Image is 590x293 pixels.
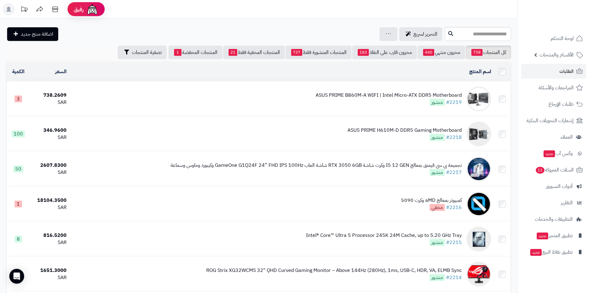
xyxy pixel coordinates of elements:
[559,67,574,76] span: الطلبات
[548,17,584,30] img: logo-2.png
[430,204,445,211] span: مخفي
[286,46,352,59] a: المنتجات المنشورة فقط737
[55,68,67,75] a: السعر
[15,95,22,102] span: 3
[521,162,586,177] a: السلات المتروكة11
[13,166,23,172] span: 50
[118,46,167,59] button: تصفية المنتجات
[15,236,22,242] span: 8
[446,204,462,211] a: #2216
[399,27,442,41] a: التحرير لسريع
[430,99,445,106] span: منشور
[548,100,574,109] span: طلبات الإرجاع
[544,150,555,157] span: جديد
[536,231,573,240] span: تطبيق المتجر
[33,204,67,211] div: SAR
[33,92,67,99] div: 738.2609
[446,99,462,106] a: #2219
[521,64,586,79] a: الطلبات
[347,127,462,134] div: ASUS PRIME H610M-D DDR5 Gaming Motherboard
[430,169,445,176] span: منشور
[446,169,462,176] a: #2217
[358,49,369,56] span: 183
[430,134,445,141] span: منشور
[33,267,67,274] div: 1651.3000
[12,68,24,75] a: الكمية
[466,157,491,181] img: تجميعة بي سي قيمنق بمعالج I5 12 GEN وكرت شاشة RTX 3050 6GB شاشة العاب GameOne G1Q24F 24” FHD IPS ...
[446,274,462,281] a: #2214
[527,116,574,125] span: إشعارات التحويلات البنكية
[536,167,544,174] span: 11
[521,97,586,112] a: طلبات الإرجاع
[466,87,491,111] img: ASUS PRIME B860M-A WIFI | Intel Micro-ATX DDR5 Motherboard
[539,83,574,92] span: المراجعات والأسئلة
[21,30,53,38] span: اضافة منتج جديد
[306,232,462,239] div: Intel® Core™ Ultra 5 Processor 245K 24M Cache, up to 5.20 GHz Tray
[206,267,462,274] div: ROG Strix XG32WCMS 32" QHD Curved Gaming Monitor – Above 144Hz (280Hz), 1ms, USB-C, HDR, VA, ELMB...
[352,46,417,59] a: مخزون قارب على النفاذ183
[521,130,586,144] a: العملاء
[16,3,32,17] a: تحديثات المنصة
[546,182,573,191] span: أدوات التسويق
[521,146,586,161] a: وآتس آبجديد
[86,3,98,16] img: ai-face.png
[33,232,67,239] div: 816.5200
[33,169,67,176] div: SAR
[471,49,483,56] span: 758
[446,239,462,246] a: #2215
[7,27,58,41] a: اضافة منتج جديد
[174,49,181,56] span: 1
[33,162,67,169] div: 2607.8300
[521,80,586,95] a: المراجعات والأسئلة
[33,274,67,281] div: SAR
[561,133,573,141] span: العملاء
[537,233,548,239] span: جديد
[168,46,222,59] a: المنتجات المخفضة1
[521,195,586,210] a: التقارير
[423,49,434,56] span: 440
[466,122,491,146] img: ASUS PRIME H610M-D DDR5 Gaming Motherboard
[417,46,465,59] a: مخزون منتهي440
[466,192,491,216] img: كمبيوتر بمعالج aMD وكرت 5090
[521,31,586,46] a: لوحة التحكم
[469,68,491,75] a: اسم المنتج
[535,166,574,174] span: السلات المتروكة
[171,162,462,169] div: تجميعة بي سي قيمنق بمعالج I5 12 GEN وكرت شاشة RTX 3050 6GB شاشة العاب GameOne G1Q24F 24” FHD IPS ...
[446,134,462,141] a: #2218
[33,239,67,246] div: SAR
[466,227,491,251] img: Intel® Core™ Ultra 5 Processor 245K 24M Cache, up to 5.20 GHz Tray
[430,274,445,281] span: منشور
[401,197,462,204] div: كمبيوتر بمعالج aMD وكرت 5090
[561,198,573,207] span: التقارير
[466,46,511,59] a: كل المنتجات758
[291,49,302,56] span: 737
[530,249,542,256] span: جديد
[430,239,445,246] span: منشور
[540,51,574,59] span: الأقسام والمنتجات
[521,179,586,194] a: أدوات التسويق
[229,49,237,56] span: 21
[521,113,586,128] a: إشعارات التحويلات البنكية
[132,49,162,56] span: تصفية المنتجات
[413,30,437,38] span: التحرير لسريع
[543,149,573,158] span: وآتس آب
[15,201,22,207] span: 1
[551,34,574,43] span: لوحة التحكم
[33,134,67,141] div: SAR
[33,197,67,204] div: 18104.3500
[535,215,573,224] span: التطبيقات والخدمات
[521,212,586,227] a: التطبيقات والخدمات
[223,46,285,59] a: المنتجات المخفية فقط21
[530,248,573,256] span: تطبيق نقاط البيع
[33,99,67,106] div: SAR
[466,262,491,286] img: ROG Strix XG32WCMS 32" QHD Curved Gaming Monitor – Above 144Hz (280Hz), 1ms, USB-C, HDR, VA, ELMB...
[521,245,586,260] a: تطبيق نقاط البيعجديد
[521,228,586,243] a: تطبيق المتجرجديد
[12,131,25,137] span: 100
[74,6,84,13] span: رفيق
[316,92,462,99] div: ASUS PRIME B860M-A WIFI | Intel Micro-ATX DDR5 Motherboard
[9,269,24,284] div: Open Intercom Messenger
[33,127,67,134] div: 346.9600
